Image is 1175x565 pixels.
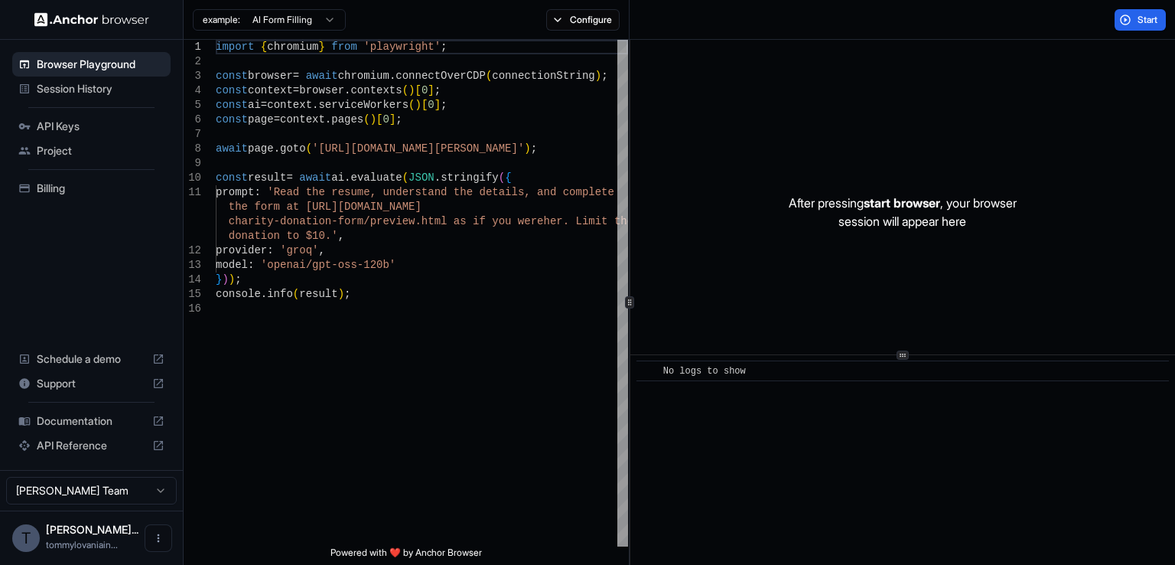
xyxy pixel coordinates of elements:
span: example: [203,14,240,26]
span: ​ [644,364,652,379]
span: . [344,84,350,96]
span: { [505,171,511,184]
span: ; [344,288,350,300]
span: : [254,186,260,198]
span: ) [370,113,376,126]
span: . [274,142,280,155]
div: 12 [184,243,201,258]
span: ; [395,113,402,126]
span: model [216,259,248,271]
span: API Keys [37,119,164,134]
span: 0 [428,99,434,111]
span: chromium [338,70,389,82]
span: tommylovaniaina@gmail.com [46,539,118,550]
span: chromium [267,41,318,53]
span: = [286,171,292,184]
div: T [12,524,40,552]
span: ) [408,84,415,96]
button: Start [1115,9,1166,31]
div: 8 [184,142,201,156]
span: pages [331,113,363,126]
div: 11 [184,185,201,200]
span: Billing [37,181,164,196]
span: [ [422,99,428,111]
span: connectionString [492,70,594,82]
span: Project [37,143,164,158]
span: ) [595,70,601,82]
span: Schedule a demo [37,351,146,367]
span: 0 [422,84,428,96]
span: Tommy Ramarokoto [46,523,138,536]
span: const [216,84,248,96]
span: Session History [37,81,164,96]
span: ( [486,70,492,82]
div: Documentation [12,409,171,433]
span: ( [306,142,312,155]
span: lete [588,186,614,198]
div: Browser Playground [12,52,171,77]
span: API Reference [37,438,146,453]
div: Billing [12,176,171,201]
span: JSON [408,171,435,184]
span: 'openai/gpt-oss-120b' [261,259,395,271]
span: console [216,288,261,300]
span: ] [389,113,395,126]
div: Project [12,139,171,163]
img: Anchor Logo [34,12,149,27]
span: const [216,113,248,126]
div: 6 [184,113,201,127]
span: evaluate [350,171,402,184]
span: browser [248,70,293,82]
span: [ [376,113,382,126]
span: serviceWorkers [318,99,408,111]
span: ( [402,171,408,184]
span: the form at [URL][DOMAIN_NAME] [229,201,422,213]
div: Schedule a demo [12,347,171,371]
span: Documentation [37,413,146,429]
span: goto [280,142,306,155]
span: contexts [350,84,402,96]
div: API Reference [12,433,171,458]
span: provider [216,244,267,256]
span: ] [428,84,434,96]
span: ) [222,273,228,286]
span: ; [441,99,447,111]
span: ) [524,142,530,155]
span: start browser [864,195,940,211]
span: connectOverCDP [395,70,486,82]
span: ; [441,41,447,53]
span: ] [435,99,441,111]
span: . [344,171,350,184]
span: = [261,99,267,111]
div: 4 [184,83,201,98]
span: ; [235,273,241,286]
button: Configure [546,9,620,31]
span: } [318,41,324,53]
span: ( [499,171,505,184]
div: 16 [184,302,201,316]
span: her. Limit the [543,215,633,227]
button: Open menu [145,524,172,552]
span: info [267,288,293,300]
div: 2 [184,54,201,69]
span: from [331,41,357,53]
span: result [299,288,337,300]
div: 14 [184,273,201,287]
span: , [318,244,324,256]
span: } [216,273,222,286]
span: ai [248,99,261,111]
span: context [248,84,293,96]
span: charity-donation-form/preview.html as if you were [229,215,544,227]
p: After pressing , your browser session will appear here [789,194,1017,230]
span: . [389,70,395,82]
span: = [293,84,299,96]
span: ( [293,288,299,300]
div: API Keys [12,114,171,139]
span: ( [363,113,369,126]
span: 'Read the resume, understand the details, and comp [267,186,588,198]
span: ; [435,84,441,96]
span: const [216,171,248,184]
span: ) [229,273,235,286]
span: ) [338,288,344,300]
span: [ [415,84,421,96]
